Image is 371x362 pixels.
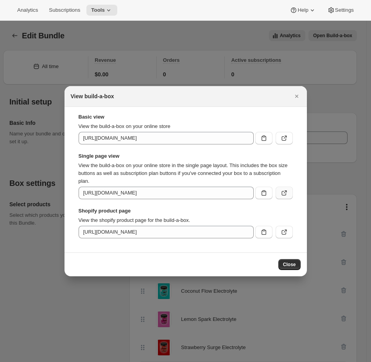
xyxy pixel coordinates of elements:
[86,5,117,16] button: Tools
[79,216,293,224] p: View the shopify product page for the build-a-box.
[79,162,293,185] p: View the build-a-box on your online store in the single page layout. This includes the box size b...
[335,7,354,13] span: Settings
[298,7,308,13] span: Help
[17,7,38,13] span: Analytics
[79,152,293,160] strong: Single page view
[91,7,105,13] span: Tools
[71,92,114,100] h2: View build-a-box
[44,5,85,16] button: Subscriptions
[285,5,321,16] button: Help
[79,113,293,121] strong: Basic view
[278,259,301,270] button: Close
[13,5,43,16] button: Analytics
[79,122,293,130] p: View the build-a-box on your online store
[283,261,296,268] span: Close
[79,207,293,215] strong: Shopify product page
[291,91,302,102] button: Close
[49,7,80,13] span: Subscriptions
[323,5,358,16] button: Settings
